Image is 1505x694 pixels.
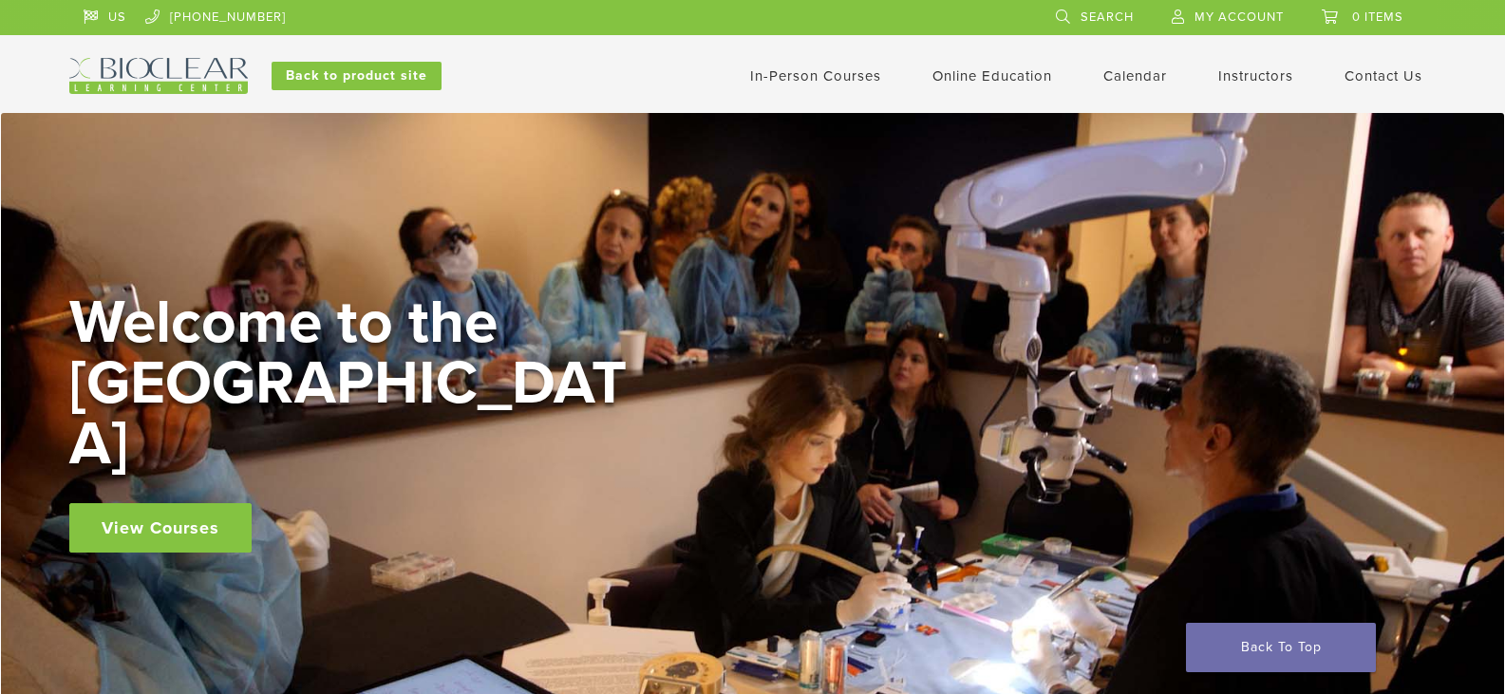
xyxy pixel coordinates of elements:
a: View Courses [69,503,252,553]
img: Bioclear [69,58,248,94]
a: Contact Us [1345,67,1422,84]
a: Instructors [1218,67,1293,84]
a: In-Person Courses [750,67,881,84]
span: My Account [1195,9,1284,25]
a: Back to product site [272,62,442,90]
span: Search [1081,9,1134,25]
a: Calendar [1103,67,1167,84]
h2: Welcome to the [GEOGRAPHIC_DATA] [69,292,639,475]
span: 0 items [1352,9,1403,25]
a: Online Education [932,67,1052,84]
a: Back To Top [1186,623,1376,672]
